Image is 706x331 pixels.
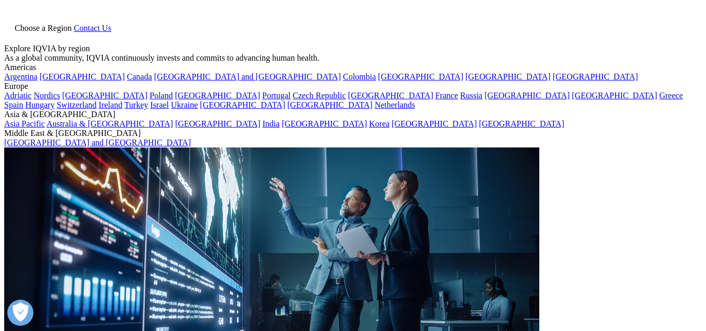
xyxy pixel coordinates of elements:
[99,100,122,109] a: Ireland
[4,100,23,109] a: Spain
[484,91,570,100] a: [GEOGRAPHIC_DATA]
[4,91,31,100] a: Adriatic
[56,100,96,109] a: Switzerland
[175,119,260,128] a: [GEOGRAPHIC_DATA]
[282,119,367,128] a: [GEOGRAPHIC_DATA]
[4,63,702,72] div: Americas
[171,100,198,109] a: Ukraine
[33,91,60,100] a: Nordics
[4,82,702,91] div: Europe
[466,72,551,81] a: [GEOGRAPHIC_DATA]
[149,91,172,100] a: Poland
[553,72,638,81] a: [GEOGRAPHIC_DATA]
[4,72,38,81] a: Argentina
[293,91,346,100] a: Czech Republic
[262,119,280,128] a: India
[4,44,702,53] div: Explore IQVIA by region
[4,129,702,138] div: Middle East & [GEOGRAPHIC_DATA]
[659,91,682,100] a: Greece
[262,91,291,100] a: Portugal
[348,91,433,100] a: [GEOGRAPHIC_DATA]
[175,91,260,100] a: [GEOGRAPHIC_DATA]
[375,100,415,109] a: Netherlands
[572,91,657,100] a: [GEOGRAPHIC_DATA]
[151,100,169,109] a: Israel
[7,300,33,326] button: Open Preferences
[479,119,564,128] a: [GEOGRAPHIC_DATA]
[4,138,191,147] a: [GEOGRAPHIC_DATA] and [GEOGRAPHIC_DATA]
[154,72,341,81] a: [GEOGRAPHIC_DATA] and [GEOGRAPHIC_DATA]
[25,100,54,109] a: Hungary
[15,24,72,32] span: Choose a Region
[369,119,389,128] a: Korea
[378,72,463,81] a: [GEOGRAPHIC_DATA]
[4,53,702,63] div: As a global community, IQVIA continuously invests and commits to advancing human health.
[40,72,125,81] a: [GEOGRAPHIC_DATA]
[200,100,285,109] a: [GEOGRAPHIC_DATA]
[62,91,147,100] a: [GEOGRAPHIC_DATA]
[4,110,702,119] div: Asia & [GEOGRAPHIC_DATA]
[74,24,111,32] a: Contact Us
[287,100,373,109] a: [GEOGRAPHIC_DATA]
[391,119,477,128] a: [GEOGRAPHIC_DATA]
[127,72,152,81] a: Canada
[47,119,173,128] a: Australia & [GEOGRAPHIC_DATA]
[460,91,483,100] a: Russia
[343,72,376,81] a: Colombia
[4,119,45,128] a: Asia Pacific
[435,91,458,100] a: France
[124,100,148,109] a: Turkey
